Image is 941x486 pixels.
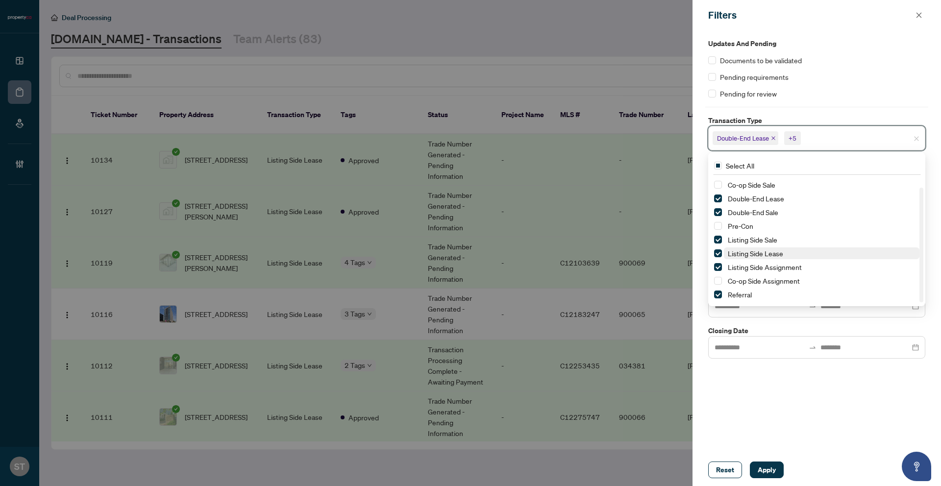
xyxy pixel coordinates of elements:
button: Apply [750,462,784,478]
span: Listing Side Assignment [728,263,802,271]
span: Select Double-End Lease [714,194,722,202]
span: close [916,12,922,19]
span: Listing Side Sale [724,234,919,245]
span: Double-End Lease [713,131,778,145]
span: Pre-Con [724,220,919,232]
span: Co-op Side Assignment [724,275,919,287]
span: Double-End Lease [724,193,919,204]
span: Pre-Con [728,221,753,230]
span: close [771,136,776,141]
span: Double-End Lease [728,194,784,203]
span: Documents to be validated [720,55,802,66]
span: Co-op Side Sale [724,179,919,191]
span: Referral [724,289,919,300]
div: +5 [789,133,796,143]
button: Reset [708,462,742,478]
label: Transaction Type [708,115,925,126]
span: Double-End Sale [724,206,919,218]
span: Pending for review [720,88,777,99]
span: Select Listing Side Sale [714,236,722,243]
span: Reset [716,462,734,478]
span: Co-op Side Assignment [728,276,800,285]
span: Select Referral [714,291,722,298]
span: Referral [728,290,752,299]
span: Co-op Side Sale [728,180,775,189]
span: Select Pre-Con [714,222,722,230]
span: to [809,343,817,351]
span: Listing Side Sale [728,235,777,244]
span: Pending requirements [720,72,789,82]
span: Double-End Sale [728,208,778,217]
span: Select Co-op Side Sale [714,181,722,189]
label: Closing Date [708,325,925,336]
span: Listing Side Assignment [724,261,919,273]
span: Listing Side Lease [724,247,919,259]
span: Double-End Lease [717,133,769,143]
span: Select Listing Side Assignment [714,263,722,271]
button: Open asap [902,452,931,481]
span: Select Double-End Sale [714,208,722,216]
label: Updates and Pending [708,38,925,49]
span: close [914,136,919,142]
span: Select Listing Side Lease [714,249,722,257]
span: swap-right [809,343,817,351]
div: Filters [708,8,913,23]
span: Select Co-op Side Assignment [714,277,722,285]
span: Select All [722,160,758,171]
span: Apply [758,462,776,478]
span: Listing Side Lease [728,249,783,258]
